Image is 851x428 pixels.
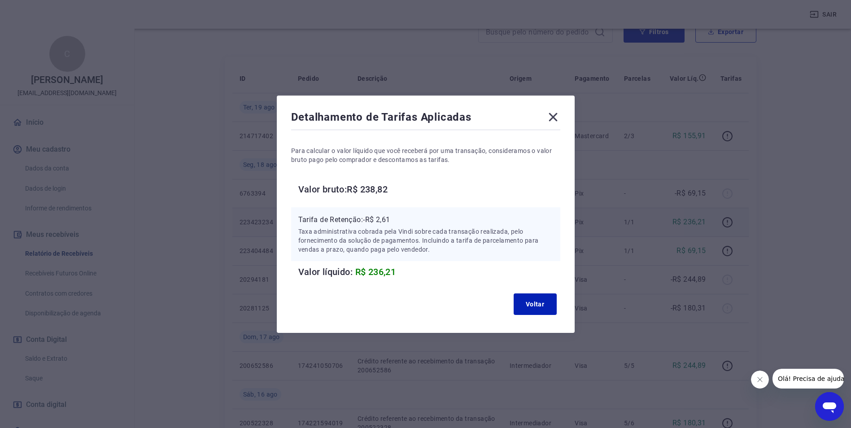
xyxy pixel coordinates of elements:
[291,110,560,128] div: Detalhamento de Tarifas Aplicadas
[355,266,396,277] span: R$ 236,21
[5,6,75,13] span: Olá! Precisa de ajuda?
[291,146,560,164] p: Para calcular o valor líquido que você receberá por uma transação, consideramos o valor bruto pag...
[298,214,553,225] p: Tarifa de Retenção: -R$ 2,61
[514,293,557,315] button: Voltar
[298,265,560,279] h6: Valor líquido:
[815,392,844,421] iframe: Botão para abrir a janela de mensagens
[751,371,769,389] iframe: Fechar mensagem
[298,227,553,254] p: Taxa administrativa cobrada pela Vindi sobre cada transação realizada, pelo fornecimento da soluç...
[772,369,844,389] iframe: Mensagem da empresa
[298,182,560,197] h6: Valor bruto: R$ 238,82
